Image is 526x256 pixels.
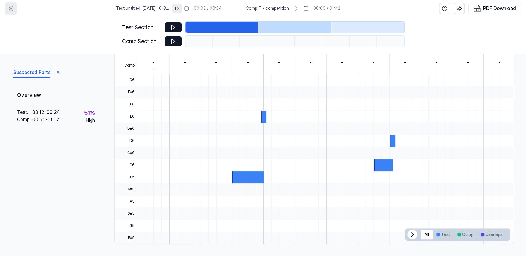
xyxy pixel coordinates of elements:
[122,23,161,32] div: Test Section
[454,230,477,239] button: Comp
[247,59,249,66] div: -
[310,66,311,72] div: -
[116,5,170,12] span: Test . untitled_[DATE] 16-35-41_Master
[313,5,340,12] div: 00:00 / 01:42
[439,3,450,14] button: help
[115,232,138,244] span: F#5
[442,5,447,12] svg: help
[115,208,138,220] span: G#5
[247,66,249,72] div: -
[115,98,138,111] span: F6
[115,159,138,171] span: C6
[341,66,343,72] div: -
[17,109,32,116] div: Test .
[115,147,138,159] span: C#6
[115,220,138,232] span: G5
[477,230,506,239] button: Overlaps
[115,171,138,183] span: B5
[498,66,500,72] div: -
[115,111,138,123] span: E6
[421,230,433,239] button: All
[404,66,406,72] div: -
[122,37,161,46] div: Comp Section
[278,66,280,72] div: -
[13,68,50,78] button: Suspected Parts
[115,196,138,208] span: A5
[373,59,375,66] div: -
[215,59,217,66] div: -
[473,5,481,12] img: PDF Download
[194,5,222,12] div: 00:03 / 00:24
[498,59,500,66] div: -
[153,66,154,72] div: -
[341,59,343,66] div: -
[152,59,154,66] div: -
[115,123,138,135] span: D#6
[456,6,462,11] img: share
[472,3,517,14] button: PDF Download
[115,86,138,98] span: F#6
[86,117,95,123] div: High
[278,59,280,66] div: -
[12,87,100,104] div: Overview
[215,66,217,72] div: -
[246,5,289,12] span: Comp . T - competition
[467,59,469,66] div: -
[433,230,454,239] button: Test
[373,66,374,72] div: -
[32,116,59,123] div: 00:54 - 01:07
[184,59,186,66] div: -
[115,57,138,74] span: Comp
[32,109,60,116] div: 00:12 - 00:24
[184,66,186,72] div: -
[435,59,438,66] div: -
[310,59,312,66] div: -
[57,68,61,78] button: All
[115,135,138,147] span: D6
[435,66,437,72] div: -
[115,183,138,196] span: A#5
[467,66,469,72] div: -
[17,116,32,123] div: Comp .
[404,59,406,66] div: -
[483,5,516,12] div: PDF Download
[115,74,138,86] span: G6
[84,108,95,117] div: 51 %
